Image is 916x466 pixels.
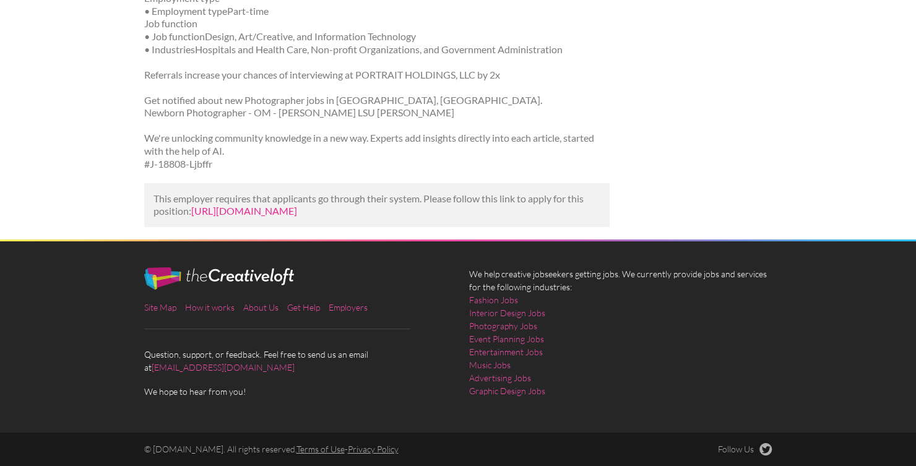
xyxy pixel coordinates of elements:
[329,302,368,313] a: Employers
[144,385,447,398] span: We hope to hear from you!
[458,267,783,407] div: We help creative jobseekers getting jobs. We currently provide jobs and services for the followin...
[243,302,279,313] a: About Us
[144,69,610,82] p: Referrals increase your chances of interviewing at PORTRAIT HOLDINGS, LLC by 2x
[144,94,610,120] p: Get notified about new Photographer jobs in [GEOGRAPHIC_DATA], [GEOGRAPHIC_DATA]. Newborn Photogr...
[191,205,297,217] a: [URL][DOMAIN_NAME]
[144,302,176,313] a: Site Map
[144,267,294,290] img: The Creative Loft
[133,443,621,455] div: © [DOMAIN_NAME]. All rights reserved. -
[185,302,235,313] a: How it works
[144,132,610,170] p: We're unlocking community knowledge in a new way. Experts add insights directly into each article...
[469,358,511,371] a: Music Jobs
[469,371,531,384] a: Advertising Jobs
[469,345,543,358] a: Entertainment Jobs
[469,306,545,319] a: Interior Design Jobs
[348,444,399,454] a: Privacy Policy
[718,443,772,455] a: Follow Us
[469,332,544,345] a: Event Planning Jobs
[296,444,345,454] a: Terms of Use
[153,192,601,218] p: This employer requires that applicants go through their system. Please follow this link to apply ...
[469,384,545,397] a: Graphic Design Jobs
[287,302,320,313] a: Get Help
[152,362,295,373] a: [EMAIL_ADDRESS][DOMAIN_NAME]
[133,267,458,398] div: Question, support, or feedback. Feel free to send us an email at
[469,293,518,306] a: Fashion Jobs
[469,319,537,332] a: Photography Jobs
